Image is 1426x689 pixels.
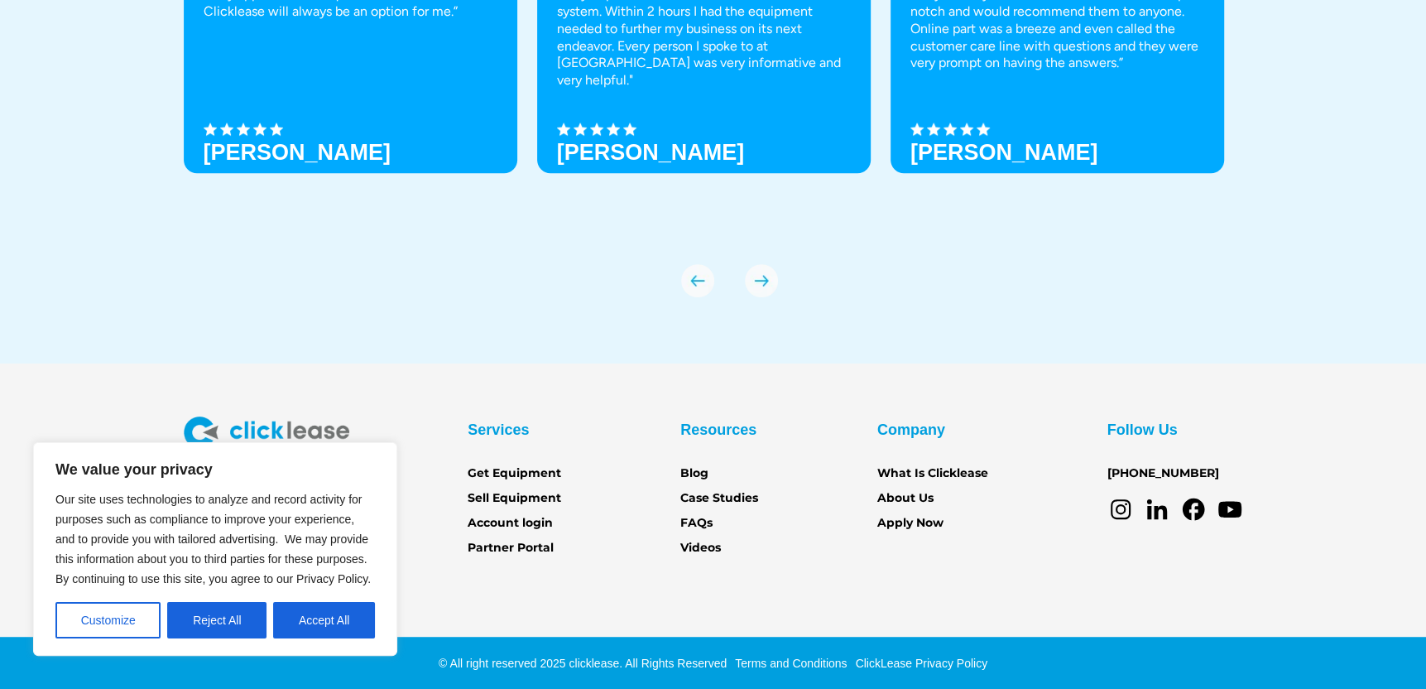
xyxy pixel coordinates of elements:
[680,465,708,483] a: Blog
[927,123,940,136] img: Black star icon
[607,123,620,136] img: Black star icon
[877,514,943,532] a: Apply Now
[270,123,283,136] img: Black star icon
[851,657,987,670] a: ClickLease Privacy Policy
[220,123,233,136] img: Black star icon
[439,655,727,672] div: © All right reserved 2025 clicklease. All Rights Reserved
[204,123,217,136] img: Black star icon
[253,123,266,136] img: Black star icon
[623,123,636,136] img: Black star icon
[557,140,745,165] strong: [PERSON_NAME]
[680,514,713,532] a: FAQs
[574,123,587,136] img: Black star icon
[680,539,721,557] a: Videos
[1107,417,1178,443] div: Follow Us
[745,264,778,297] div: next slide
[877,465,988,483] a: What Is Clicklease
[731,657,847,670] a: Terms and Conditions
[167,602,266,638] button: Reject All
[943,123,957,136] img: Black star icon
[237,123,250,136] img: Black star icon
[745,264,778,297] img: arrow Icon
[55,493,371,585] span: Our site uses technologies to analyze and record activity for purposes such as compliance to impr...
[273,602,375,638] button: Accept All
[468,417,529,443] div: Services
[55,460,375,479] p: We value your privacy
[680,417,756,443] div: Resources
[977,123,990,136] img: Black star icon
[184,417,349,448] img: Clicklease logo
[33,442,397,656] div: We value your privacy
[877,417,945,443] div: Company
[468,465,561,483] a: Get Equipment
[680,489,758,508] a: Case Studies
[681,264,714,297] div: previous slide
[877,489,934,508] a: About Us
[557,123,570,136] img: Black star icon
[468,539,554,557] a: Partner Portal
[204,140,391,165] h3: [PERSON_NAME]
[1107,465,1219,483] a: [PHONE_NUMBER]
[590,123,603,136] img: Black star icon
[910,123,924,136] img: Black star icon
[468,489,561,508] a: Sell Equipment
[55,602,161,638] button: Customize
[681,264,714,297] img: arrow Icon
[910,140,1098,165] h3: [PERSON_NAME]
[468,514,553,532] a: Account login
[960,123,973,136] img: Black star icon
